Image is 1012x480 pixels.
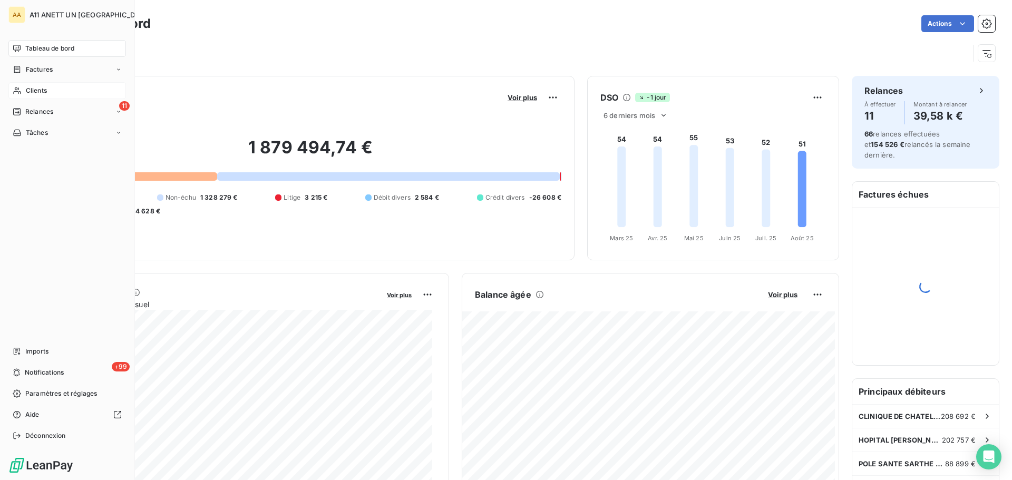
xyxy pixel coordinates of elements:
[610,234,633,242] tspan: Mars 25
[415,193,439,202] span: 2 584 €
[60,299,379,310] span: Chiffre d'affaires mensuel
[166,193,196,202] span: Non-échu
[8,40,126,57] a: Tableau de bord
[60,137,561,169] h2: 1 879 494,74 €
[719,234,741,242] tspan: Juin 25
[26,86,47,95] span: Clients
[25,389,97,398] span: Paramètres et réglages
[941,412,976,420] span: 208 692 €
[132,207,160,216] span: -4 628 €
[755,234,776,242] tspan: Juil. 25
[8,61,126,78] a: Factures
[475,288,531,301] h6: Balance âgée
[913,107,967,124] h4: 39,58 k €
[859,436,942,444] span: HOPITAL [PERSON_NAME] L'ABBESSE
[600,91,618,104] h6: DSO
[8,385,126,402] a: Paramètres et réglages
[852,182,999,207] h6: Factures échues
[864,130,971,159] span: relances effectuées et relancés la semaine dernière.
[945,459,976,468] span: 88 899 €
[200,193,238,202] span: 1 328 279 €
[8,457,74,474] img: Logo LeanPay
[25,368,64,377] span: Notifications
[859,459,945,468] span: POLE SANTE SARTHE ET [GEOGRAPHIC_DATA]
[8,103,126,120] a: 11Relances
[864,130,873,138] span: 66
[942,436,976,444] span: 202 757 €
[864,84,903,97] h6: Relances
[8,406,126,423] a: Aide
[859,412,941,420] span: CLINIQUE DE CHATELLERAULT
[791,234,814,242] tspan: Août 25
[25,107,53,116] span: Relances
[25,347,48,356] span: Imports
[8,124,126,141] a: Tâches
[26,128,48,138] span: Tâches
[25,44,74,53] span: Tableau de bord
[871,140,904,149] span: 154 526 €
[508,93,537,102] span: Voir plus
[25,410,40,419] span: Aide
[976,444,1001,469] div: Open Intercom Messenger
[485,193,525,202] span: Crédit divers
[26,65,53,74] span: Factures
[30,11,151,19] span: A11 ANETT UN [GEOGRAPHIC_DATA]
[765,290,801,299] button: Voir plus
[112,362,130,371] span: +99
[284,193,300,202] span: Litige
[768,290,797,299] span: Voir plus
[684,234,704,242] tspan: Mai 25
[119,101,130,111] span: 11
[913,101,967,107] span: Montant à relancer
[604,111,655,120] span: 6 derniers mois
[8,82,126,99] a: Clients
[305,193,327,202] span: 3 215 €
[864,101,896,107] span: À effectuer
[864,107,896,124] h4: 11
[635,93,669,102] span: -1 jour
[504,93,540,102] button: Voir plus
[529,193,561,202] span: -26 608 €
[374,193,411,202] span: Débit divers
[387,291,412,299] span: Voir plus
[648,234,667,242] tspan: Avr. 25
[25,431,66,440] span: Déconnexion
[384,290,415,299] button: Voir plus
[921,15,974,32] button: Actions
[852,379,999,404] h6: Principaux débiteurs
[8,6,25,23] div: AA
[8,343,126,360] a: Imports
